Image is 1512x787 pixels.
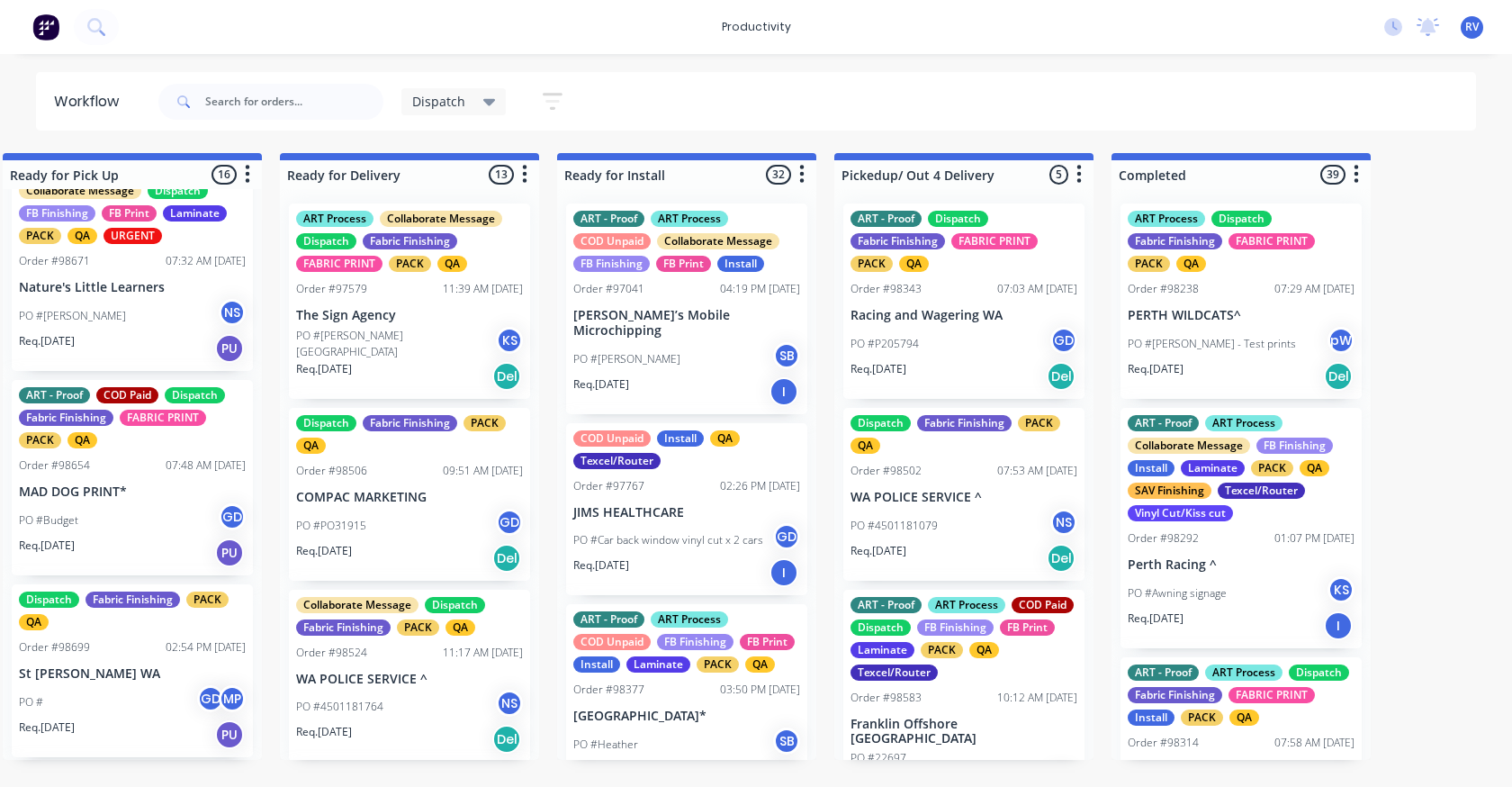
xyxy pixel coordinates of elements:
[850,211,922,227] div: ART - Proof
[850,438,880,454] div: QA
[363,233,457,249] div: Fabric Finishing
[850,717,1077,747] p: Franklin Offshore [GEOGRAPHIC_DATA]
[573,233,651,249] div: COD Unpaid
[850,256,893,272] div: PACK
[19,457,90,474] div: Order #98654
[215,720,244,749] div: PU
[1274,281,1354,297] div: 07:29 AM [DATE]
[850,463,922,479] div: Order #98502
[1000,620,1055,636] div: FB Print
[12,584,253,757] div: DispatchFabric FinishingPACKQAOrder #9869902:54 PM [DATE]St [PERSON_NAME] WAPO #GDMPReq.[DATE]PU
[1128,438,1250,454] div: Collaborate Message
[19,228,61,244] div: PACK
[296,518,366,534] p: PO #PO31915
[166,639,246,656] div: 02:54 PM [DATE]
[1128,557,1354,573] p: Perth Racing ^
[573,634,651,650] div: COD Unpaid
[67,432,97,448] div: QA
[997,690,1077,706] div: 10:12 AM [DATE]
[657,430,704,447] div: Install
[1465,19,1479,35] span: RV
[296,699,383,715] p: PO #4501181764
[19,538,75,554] p: Req. [DATE]
[463,415,506,431] div: PACK
[67,228,97,244] div: QA
[148,183,208,199] div: Dispatch
[773,342,800,369] div: SB
[769,377,798,406] div: I
[1120,408,1362,648] div: ART - ProofART ProcessCollaborate MessageFB FinishingInstallLaminatePACKQASAV FinishingTexcel/Rou...
[296,463,367,479] div: Order #98506
[850,597,922,613] div: ART - Proof
[186,592,229,608] div: PACK
[19,253,90,269] div: Order #98671
[573,682,644,698] div: Order #98377
[1327,576,1354,603] div: KS
[492,725,521,754] div: Del
[573,557,629,574] p: Req. [DATE]
[1181,460,1245,476] div: Laminate
[745,656,775,673] div: QA
[296,308,523,323] p: The Sign Agency
[289,590,530,763] div: Collaborate MessageDispatchFabric FinishingPACKQAOrder #9852411:17 AM [DATE]WA POLICE SERVICE ^PO...
[219,299,246,326] div: NS
[443,645,523,661] div: 11:17 AM [DATE]
[296,211,373,227] div: ART Process
[1128,505,1233,521] div: Vinyl Cut/Kiss cut
[1229,710,1259,726] div: QA
[296,233,356,249] div: Dispatch
[850,690,922,706] div: Order #98583
[1128,735,1199,751] div: Order #98314
[1128,483,1211,499] div: SAV Finishing
[656,256,711,272] div: FB Print
[1274,735,1354,751] div: 07:58 AM [DATE]
[289,204,530,399] div: ART ProcessCollaborate MessageDispatchFabric FinishingFABRIC PRINTPACKQAOrder #9757911:39 AM [DAT...
[120,410,206,426] div: FABRIC PRINT
[850,361,906,377] p: Req. [DATE]
[850,336,919,352] p: PO #P205794
[296,490,523,505] p: COMPAC MARKETING
[651,211,728,227] div: ART Process
[573,256,650,272] div: FB Finishing
[850,281,922,297] div: Order #98343
[425,597,485,613] div: Dispatch
[166,457,246,474] div: 07:48 AM [DATE]
[19,410,113,426] div: Fabric Finishing
[928,211,988,227] div: Dispatch
[997,281,1077,297] div: 07:03 AM [DATE]
[710,430,740,447] div: QA
[19,432,61,448] div: PACK
[163,205,227,222] div: Laminate
[573,737,638,753] p: PO #Heather
[19,719,75,736] p: Req. [DATE]
[969,642,999,658] div: QA
[296,543,352,559] p: Req. [DATE]
[296,672,523,687] p: WA POLICE SERVICE ^
[1128,687,1222,703] div: Fabric Finishing
[1274,530,1354,547] div: 01:07 PM [DATE]
[296,415,356,431] div: Dispatch
[717,256,764,272] div: Install
[96,387,158,403] div: COD Paid
[573,611,644,628] div: ART - Proof
[773,728,800,755] div: SB
[573,453,661,469] div: Texcel/Router
[412,92,465,111] span: Dispatch
[219,503,246,530] div: GD
[651,611,728,628] div: ART Process
[997,463,1077,479] div: 07:53 AM [DATE]
[1128,256,1170,272] div: PACK
[103,228,162,244] div: URGENT
[850,490,1077,505] p: WA POLICE SERVICE ^
[19,183,141,199] div: Collaborate Message
[165,387,225,403] div: Dispatch
[573,376,629,393] p: Req. [DATE]
[19,308,126,324] p: PO #[PERSON_NAME]
[573,430,651,447] div: COD Unpaid
[720,682,800,698] div: 03:50 PM [DATE]
[720,281,800,297] div: 04:19 PM [DATE]
[1050,509,1077,536] div: NS
[215,538,244,567] div: PU
[1128,281,1199,297] div: Order #98238
[850,750,906,766] p: PO #22697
